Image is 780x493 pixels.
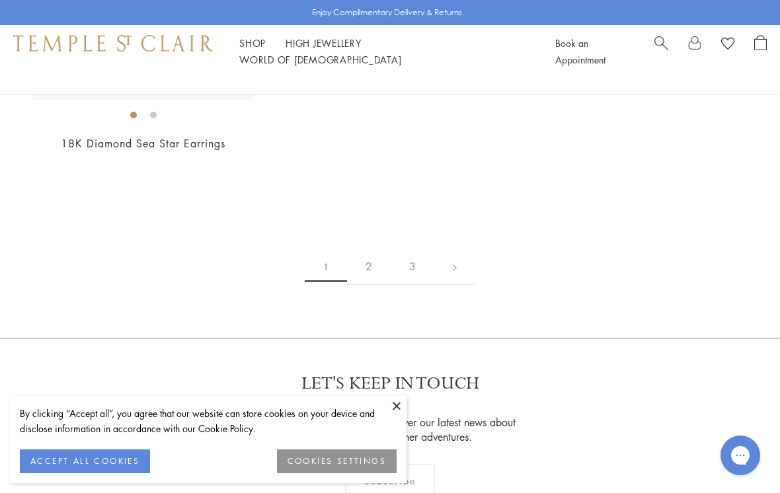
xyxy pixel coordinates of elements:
span: 1 [305,252,347,282]
a: 2 [347,248,391,285]
nav: Main navigation [239,35,526,68]
a: 18K Diamond Sea Star Earrings [61,136,225,151]
p: Enjoy Complimentary Delivery & Returns [312,6,462,19]
button: ACCEPT ALL COOKIES [20,449,150,473]
p: LET'S KEEP IN TOUCH [301,372,479,395]
a: High JewelleryHigh Jewellery [286,36,362,50]
a: Search [654,35,668,68]
img: Temple St. Clair [13,35,213,51]
a: View Wishlist [721,35,734,55]
a: Next page [434,248,475,285]
a: ShopShop [239,36,266,50]
a: World of [DEMOGRAPHIC_DATA]World of [DEMOGRAPHIC_DATA] [239,53,401,66]
button: COOKIES SETTINGS [277,449,397,473]
div: By clicking “Accept all”, you agree that our website can store cookies on your device and disclos... [20,406,397,436]
a: Open Shopping Bag [754,35,767,68]
a: Book an Appointment [555,36,605,66]
a: 3 [391,248,434,285]
iframe: Gorgias live chat messenger [714,431,767,480]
